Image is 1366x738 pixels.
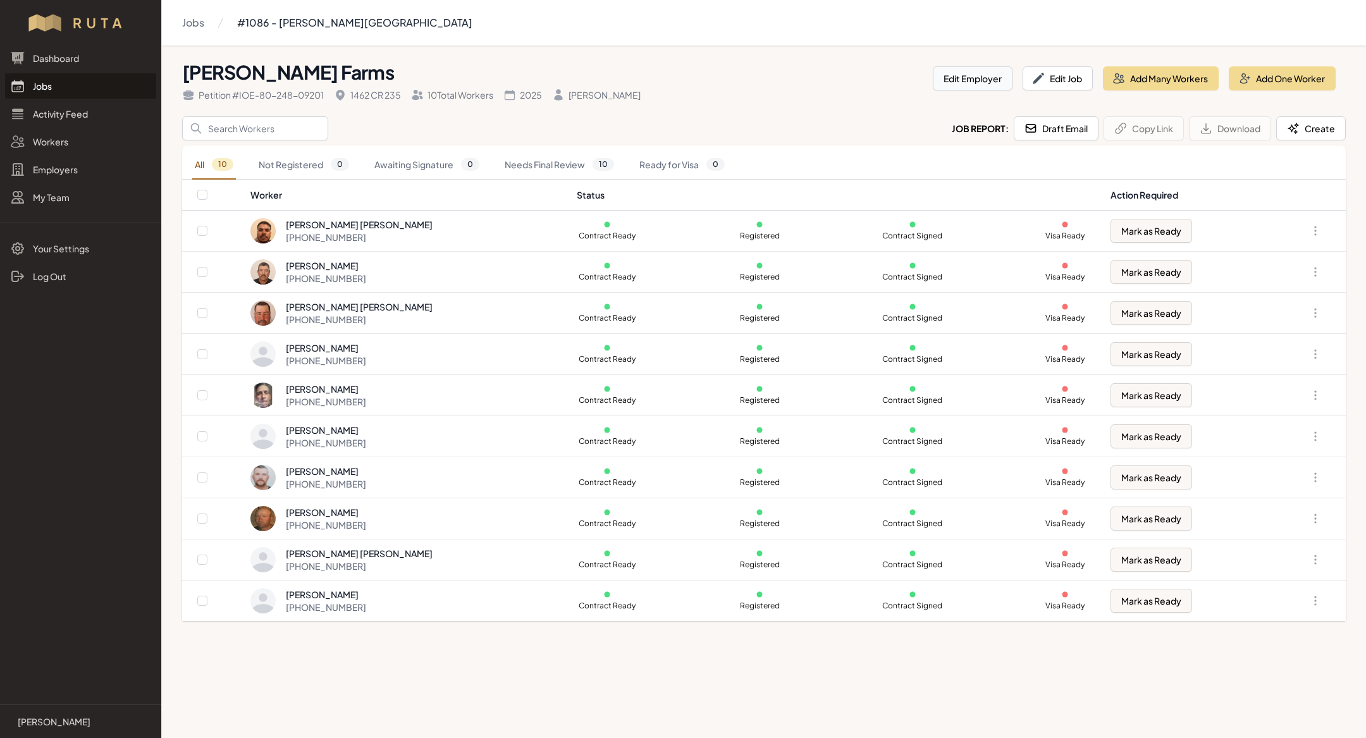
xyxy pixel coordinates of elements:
[286,506,366,519] div: [PERSON_NAME]
[1104,116,1184,140] button: Copy Link
[1103,66,1219,90] button: Add Many Workers
[1035,395,1095,405] p: Visa Ready
[729,395,790,405] p: Registered
[729,272,790,282] p: Registered
[5,46,156,71] a: Dashboard
[1035,436,1095,446] p: Visa Ready
[182,151,1346,180] nav: Tabs
[286,395,366,408] div: [PHONE_NUMBER]
[882,601,943,611] p: Contract Signed
[882,519,943,529] p: Contract Signed
[286,313,433,326] div: [PHONE_NUMBER]
[1111,383,1192,407] button: Mark as Ready
[1035,519,1095,529] p: Visa Ready
[1111,301,1192,325] button: Mark as Ready
[1111,219,1192,243] button: Mark as Ready
[286,519,366,531] div: [PHONE_NUMBER]
[5,129,156,154] a: Workers
[10,715,151,728] a: [PERSON_NAME]
[569,180,1104,211] th: Status
[729,231,790,241] p: Registered
[729,436,790,446] p: Registered
[706,158,725,171] span: 0
[577,272,637,282] p: Contract Ready
[192,151,236,180] a: All
[411,89,493,101] div: 10 Total Workers
[729,519,790,529] p: Registered
[552,89,641,101] div: [PERSON_NAME]
[1035,313,1095,323] p: Visa Ready
[286,588,366,601] div: [PERSON_NAME]
[372,151,482,180] a: Awaiting Signature
[1035,477,1095,488] p: Visa Ready
[250,188,561,201] div: Worker
[1035,272,1095,282] p: Visa Ready
[182,10,472,35] nav: Breadcrumb
[952,122,1009,135] h2: Job Report:
[577,519,637,529] p: Contract Ready
[882,560,943,570] p: Contract Signed
[1035,601,1095,611] p: Visa Ready
[503,89,542,101] div: 2025
[5,157,156,182] a: Employers
[933,66,1012,90] button: Edit Employer
[1035,231,1095,241] p: Visa Ready
[1111,260,1192,284] button: Mark as Ready
[1111,465,1192,489] button: Mark as Ready
[882,231,943,241] p: Contract Signed
[256,151,352,180] a: Not Registered
[286,547,433,560] div: [PERSON_NAME] [PERSON_NAME]
[577,395,637,405] p: Contract Ready
[882,436,943,446] p: Contract Signed
[577,601,637,611] p: Contract Ready
[5,101,156,126] a: Activity Feed
[286,436,366,449] div: [PHONE_NUMBER]
[637,151,727,180] a: Ready for Visa
[182,116,328,140] input: Search Workers
[1111,589,1192,613] button: Mark as Ready
[286,354,366,367] div: [PHONE_NUMBER]
[1111,342,1192,366] button: Mark as Ready
[286,259,366,272] div: [PERSON_NAME]
[237,10,472,35] a: #1086 - [PERSON_NAME][GEOGRAPHIC_DATA]
[1111,424,1192,448] button: Mark as Ready
[286,231,433,243] div: [PHONE_NUMBER]
[286,341,366,354] div: [PERSON_NAME]
[1023,66,1093,90] button: Edit Job
[1103,180,1265,211] th: Action Required
[882,272,943,282] p: Contract Signed
[1276,116,1346,140] button: Create
[286,424,366,436] div: [PERSON_NAME]
[212,158,233,171] span: 10
[5,236,156,261] a: Your Settings
[286,383,366,395] div: [PERSON_NAME]
[286,300,433,313] div: [PERSON_NAME] [PERSON_NAME]
[331,158,349,171] span: 0
[182,61,923,83] h1: [PERSON_NAME] Farms
[729,354,790,364] p: Registered
[182,10,204,35] a: Jobs
[5,185,156,210] a: My Team
[577,560,637,570] p: Contract Ready
[27,13,135,33] img: Workflow
[286,477,366,490] div: [PHONE_NUMBER]
[1014,116,1098,140] button: Draft Email
[286,465,366,477] div: [PERSON_NAME]
[461,158,479,171] span: 0
[5,264,156,289] a: Log Out
[286,560,433,572] div: [PHONE_NUMBER]
[286,601,366,613] div: [PHONE_NUMBER]
[729,313,790,323] p: Registered
[286,272,366,285] div: [PHONE_NUMBER]
[18,715,90,728] p: [PERSON_NAME]
[593,158,614,171] span: 10
[1189,116,1271,140] button: Download
[502,151,617,180] a: Needs Final Review
[882,354,943,364] p: Contract Signed
[1111,548,1192,572] button: Mark as Ready
[334,89,401,101] div: 1462 CR 235
[882,477,943,488] p: Contract Signed
[882,395,943,405] p: Contract Signed
[1035,560,1095,570] p: Visa Ready
[577,477,637,488] p: Contract Ready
